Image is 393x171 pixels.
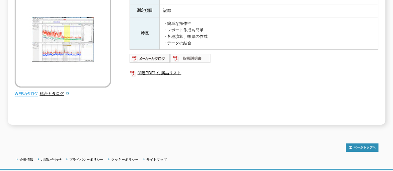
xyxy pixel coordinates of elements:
a: サイトマップ [146,158,167,161]
td: ・簡単な操作性 ・レポート作成も簡単 ・各種演算、帳票の作成 ・データの結合 [160,17,378,50]
a: 関連PDF1 付属品リスト [130,69,378,77]
img: webカタログ [15,91,38,97]
a: メーカーカタログ [130,58,170,62]
img: メーカーカタログ [130,53,170,63]
a: プライバシーポリシー [69,158,103,161]
td: 記録 [160,4,378,17]
th: 測定項目 [130,4,160,17]
th: 特長 [130,17,160,50]
img: 取扱説明書 [170,53,211,63]
a: 企業情報 [20,158,33,161]
a: 取扱説明書 [170,58,211,62]
a: クッキーポリシー [111,158,139,161]
a: 総合カタログ [39,91,70,96]
a: お問い合わせ [41,158,62,161]
img: トップページへ [346,143,378,152]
